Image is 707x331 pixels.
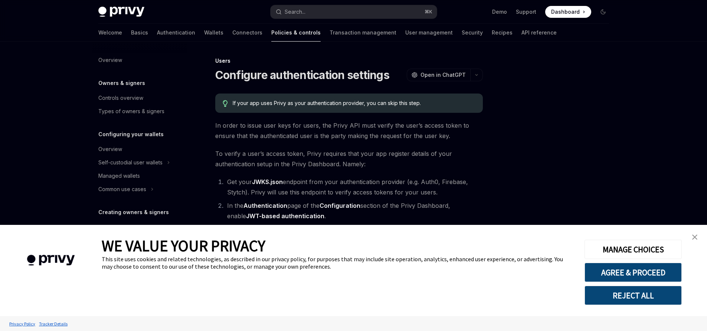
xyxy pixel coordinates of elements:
img: close banner [692,235,697,240]
a: Privacy Policy [7,317,37,330]
a: Policies & controls [271,24,321,42]
a: Tracker Details [37,317,69,330]
div: Overview [98,145,122,154]
a: Security [462,24,483,42]
a: Recipes [492,24,513,42]
a: API reference [521,24,557,42]
div: Overview [98,56,122,65]
a: Managed wallets [92,169,187,183]
strong: JWT-based authentication [246,212,324,220]
span: Dashboard [551,8,580,16]
a: User management [405,24,453,42]
h5: Configuring your wallets [98,130,164,139]
a: Types of owners & signers [92,105,187,118]
div: Managed wallets [98,171,140,180]
span: Open in ChatGPT [420,71,466,79]
img: company logo [11,244,91,276]
div: Controls overview [98,94,143,102]
span: In order to issue user keys for users, the Privy API must verify the user’s access token to ensur... [215,120,483,141]
strong: JWKS.json [252,178,283,186]
svg: Tip [223,100,228,107]
button: REJECT ALL [585,286,682,305]
a: Transaction management [330,24,396,42]
div: This site uses cookies and related technologies, as described in our privacy policy, for purposes... [102,255,573,270]
button: Toggle dark mode [597,6,609,18]
a: Demo [492,8,507,16]
h1: Configure authentication settings [215,68,389,82]
button: Open search [271,5,437,19]
div: Types of owners & signers [98,107,164,116]
a: Controls overview [92,91,187,105]
h5: Creating owners & signers [98,208,169,217]
button: Toggle Self-custodial user wallets section [92,156,187,169]
li: Once JWT-based authentication has been enabled, register the endpoint from your authentication pr... [225,224,483,255]
div: Self-custodial user wallets [98,158,163,167]
a: Dashboard [545,6,591,18]
a: Welcome [98,24,122,42]
button: Toggle Common use cases section [92,183,187,196]
button: AGREE & PROCEED [585,263,682,282]
button: Open in ChatGPT [407,69,470,81]
strong: Configuration [320,202,360,209]
strong: Authentication [243,202,287,209]
a: Authentication [157,24,195,42]
button: Toggle Users section [92,220,187,234]
div: Common use cases [98,185,146,194]
span: To verify a user’s access token, Privy requires that your app register details of your authentica... [215,148,483,169]
a: Connectors [232,24,262,42]
div: If your app uses Privy as your authentication provider, you can skip this step. [233,99,475,107]
a: Support [516,8,536,16]
button: MANAGE CHOICES [585,240,682,259]
h5: Owners & signers [98,79,145,88]
span: WE VALUE YOUR PRIVACY [102,236,265,255]
img: dark logo [98,7,144,17]
a: Wallets [204,24,223,42]
div: Users [98,223,112,232]
li: Get your endpoint from your authentication provider (e.g. Auth0, Firebase, Stytch). Privy will us... [225,177,483,197]
a: Overview [92,142,187,156]
span: ⌘ K [425,9,432,15]
div: Users [215,57,483,65]
div: Search... [285,7,305,16]
a: Basics [131,24,148,42]
a: Overview [92,53,187,67]
li: In the page of the section of the Privy Dashboard, enable . [225,200,483,221]
a: close banner [687,230,702,245]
